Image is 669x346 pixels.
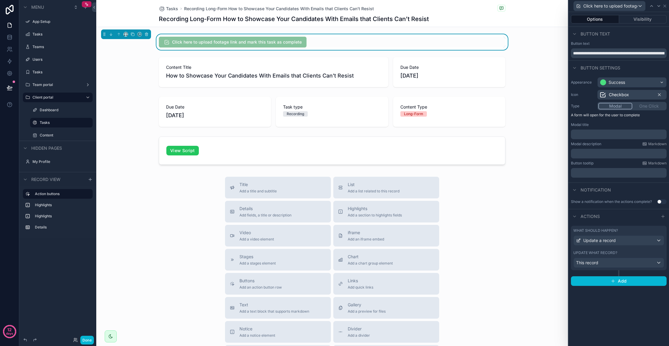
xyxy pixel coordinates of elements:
[32,32,91,37] label: Tasks
[571,104,595,109] label: Type
[348,261,393,266] span: Add a chart group element
[573,258,664,268] button: This record
[348,237,384,242] span: Add an iframe embed
[239,213,291,218] span: Add fields, a title or description
[573,235,664,246] button: Update a record
[159,6,178,12] a: Tasks
[571,168,667,178] div: scrollable content
[239,333,275,338] span: Add a notice element
[333,249,439,271] button: ChartAdd a chart group element
[239,326,275,332] span: Notice
[239,302,309,308] span: Text
[571,130,667,139] div: scrollable content
[225,321,331,343] button: NoticeAdd a notice element
[239,309,309,314] span: Add a text block that supports markdown
[571,199,652,204] div: Show a notification when the actions complete?
[31,145,62,151] span: Hidden pages
[571,142,601,146] label: Modal description
[31,176,60,182] span: Record view
[348,213,402,218] span: Add a section to highlights fields
[333,177,439,198] button: ListAdd a list related to this record
[348,189,399,194] span: Add a list related to this record
[571,80,595,85] label: Appearance
[239,189,277,194] span: Add a title and subtitle
[648,142,667,146] span: Markdown
[7,327,12,333] p: 12
[597,77,667,87] button: Success
[571,149,667,158] div: scrollable content
[571,161,593,166] label: Button tooltip
[573,250,617,255] label: Update what record?
[581,31,610,37] span: Button text
[31,4,44,10] span: Menu
[348,206,402,212] span: Highlights
[348,182,399,188] span: List
[581,213,600,219] span: Actions
[642,142,667,146] a: Markdown
[348,326,370,332] span: Divider
[576,260,598,266] span: This record
[618,278,627,284] span: Add
[333,321,439,343] button: DividerAdd a divider
[32,19,91,24] label: App Setup
[40,108,91,112] label: Dashboard
[348,309,386,314] span: Add a preview for files
[6,329,13,338] p: days
[19,186,96,238] div: scrollable content
[239,278,282,284] span: Buttons
[239,206,291,212] span: Details
[32,82,83,87] label: Team portal
[609,79,625,85] div: Success
[333,273,439,295] button: LinksAdd quick links
[225,273,331,295] button: ButtonsAdd an action button row
[348,254,393,260] span: Chart
[225,297,331,319] button: TextAdd a text block that supports markdown
[40,133,91,138] a: Content
[225,201,331,222] button: DetailsAdd fields, a title or description
[571,113,667,120] p: A form will open for the user to complete
[35,225,90,230] label: Details
[581,65,620,71] span: Button settings
[619,15,667,23] button: Visibility
[32,95,81,100] label: Client portal
[225,225,331,246] button: VideoAdd a video element
[32,44,91,49] label: Teams
[571,41,590,46] label: Button text
[348,278,373,284] span: Links
[573,1,646,11] button: Click here to upload footage link and mark this task as complete
[333,201,439,222] button: HighlightsAdd a section to highlights fields
[598,103,632,109] button: Modal
[32,57,91,62] label: Users
[32,70,91,75] label: Tasks
[573,228,618,233] label: What should happen?
[239,182,277,188] span: Title
[239,285,282,290] span: Add an action button row
[40,120,89,125] label: Tasks
[571,15,619,23] button: Options
[166,6,178,12] span: Tasks
[348,230,384,236] span: iframe
[571,276,667,286] button: Add
[35,214,90,219] label: Highlights
[184,6,374,12] a: Recording Long-Form How to Showcase Your Candidates With Emails that Clients Can’t Resist
[35,203,90,207] label: Highlights
[32,159,91,164] label: My Profile
[583,3,637,9] span: Click here to upload footage link and mark this task as complete
[571,92,595,97] label: Icon
[642,161,667,166] a: Markdown
[239,237,274,242] span: Add a video element
[225,249,331,271] button: StagesAdd a stages element
[571,122,589,127] label: Modal title
[80,336,94,344] button: Done
[35,191,88,196] label: Action buttons
[348,302,386,308] span: Gallery
[609,92,629,98] span: Checkbox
